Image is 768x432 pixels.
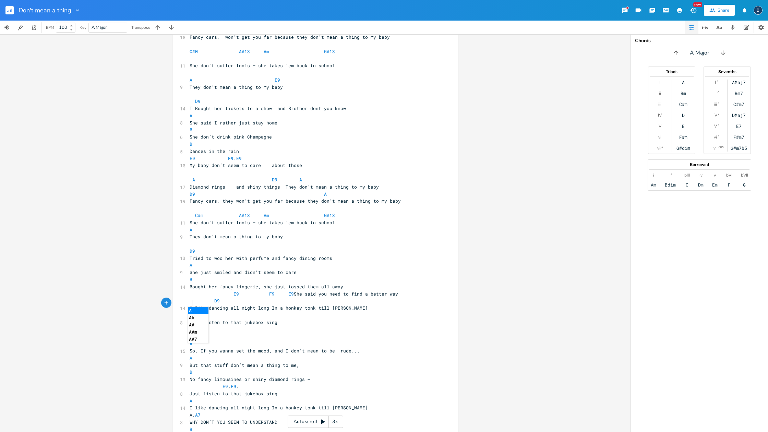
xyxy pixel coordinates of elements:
[214,298,220,304] span: D9
[190,255,332,261] span: Tried to woo her with perfume and fancy dining rooms
[190,227,192,233] span: A
[190,340,192,347] span: A
[682,80,685,85] div: A
[188,321,208,328] li: A#
[712,182,718,188] div: Em
[682,123,685,129] div: E
[272,177,277,183] span: D9
[714,172,716,178] div: v
[190,155,242,161] span: .
[195,412,201,418] span: A7
[236,155,242,161] span: E9
[188,336,208,343] li: A#7
[190,305,368,311] span: I like dancing all night long In a honkey tonk till [PERSON_NAME]
[657,145,663,151] div: vii°
[188,328,208,336] li: A#m
[681,91,686,96] div: Bm
[190,120,277,126] span: She said I rather just stay home
[288,416,343,428] div: Autoscroll
[299,177,302,183] span: A
[324,191,327,197] span: A
[713,112,717,118] div: IV
[190,383,239,389] span: . .
[190,112,192,119] span: A
[324,48,335,55] span: G#13
[195,98,201,104] span: D9
[264,212,269,218] span: Am
[665,182,676,188] div: Bdim
[728,182,731,188] div: F
[714,101,717,107] div: iii
[718,111,720,117] sup: 7
[741,172,748,178] div: bVII
[190,48,198,55] span: C#M
[648,70,695,74] div: Triads
[743,182,746,188] div: G
[718,144,724,150] sup: 7b5
[651,182,656,188] div: Am
[713,145,718,151] div: vii
[231,383,236,389] span: F9
[704,70,751,74] div: Sevenths
[190,34,390,40] span: Fancy cars, won’t get you far because they don’t mean a thing to my baby
[269,291,275,297] span: F9
[679,134,687,140] div: F#m
[669,172,672,178] div: ii°
[233,291,239,297] span: E9
[648,163,751,167] div: Borrowed
[190,219,335,226] span: She don’t suffer fools — she takes 'em back to school
[190,134,272,140] span: She don’t drink pink Champagne
[188,307,208,314] li: A
[658,134,661,140] div: vi
[92,24,107,31] span: A Major
[717,133,719,139] sup: 7
[264,48,269,55] span: Am
[635,38,764,43] div: Chords
[190,398,192,404] span: A
[732,112,746,118] div: DMaj7
[686,182,688,188] div: C
[714,134,717,140] div: vi
[658,112,662,118] div: IV
[195,212,203,218] span: C#m
[190,262,192,268] span: A
[731,145,747,151] div: G#m7b5
[190,276,192,283] span: B
[735,91,743,96] div: Bm7
[190,269,297,275] span: She just smiled and didn’t seem to care
[698,182,704,188] div: Dm
[693,2,702,7] div: New
[736,123,742,129] div: E7
[192,177,195,183] span: A
[190,362,299,368] span: But that stuff don’t mean a thing to me,
[653,172,654,178] div: i
[190,376,310,382] span: No fancy limousines or shiny diamond rings —
[190,198,401,204] span: Fancy cars, they won’t get you far because they don’t mean a thing to my baby
[715,80,716,85] div: I
[239,212,250,218] span: A#13
[46,26,54,29] div: BPM
[190,148,239,154] span: Dances in the rain
[190,184,379,190] span: Diamond rings and shiny things They don't mean a thing to my baby
[190,141,192,147] span: B
[659,123,661,129] div: V
[716,79,718,84] sup: 7
[715,91,717,96] div: ii
[726,172,732,178] div: bVI
[131,25,150,29] div: Transpose
[658,101,661,107] div: iii
[714,123,717,129] div: V
[190,391,277,397] span: Just listen to that jukebox sing
[679,101,687,107] div: C#m
[717,122,719,128] sup: 7
[190,84,283,90] span: They don’t mean a thing to my baby
[223,383,228,389] span: E9
[275,77,280,83] span: E9
[686,4,700,16] button: New
[659,80,660,85] div: I
[733,101,744,107] div: C#m7
[239,48,250,55] span: A#13
[699,172,703,178] div: iv
[190,105,346,111] span: I Bought her tickets to a show and Brother dont you know
[190,248,195,254] span: D9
